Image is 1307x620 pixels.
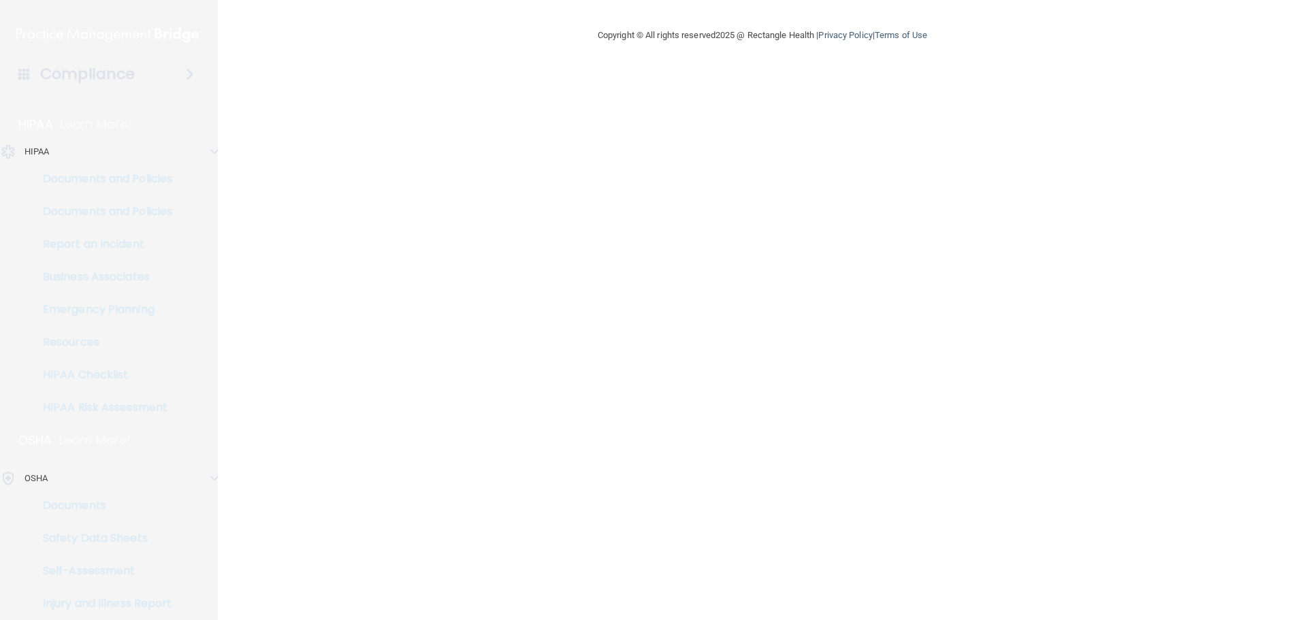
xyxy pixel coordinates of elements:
p: HIPAA Checklist [9,368,195,382]
div: Copyright © All rights reserved 2025 @ Rectangle Health | | [514,14,1011,57]
p: Emergency Planning [9,303,195,316]
p: Learn More! [60,116,132,133]
p: Self-Assessment [9,564,195,578]
p: Business Associates [9,270,195,284]
p: Documents and Policies [9,172,195,186]
a: Terms of Use [875,30,927,40]
p: Resources [9,336,195,349]
a: Privacy Policy [818,30,872,40]
p: HIPAA [25,144,50,160]
p: Documents and Policies [9,205,195,218]
p: Injury and Illness Report [9,597,195,610]
p: OSHA [18,432,52,448]
p: Safety Data Sheets [9,532,195,545]
p: Report an Incident [9,238,195,251]
img: PMB logo [16,21,201,48]
p: HIPAA [18,116,53,133]
p: HIPAA Risk Assessment [9,401,195,414]
p: Documents [9,499,195,512]
p: OSHA [25,470,48,487]
p: Learn More! [59,432,131,448]
h4: Compliance [40,65,135,84]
